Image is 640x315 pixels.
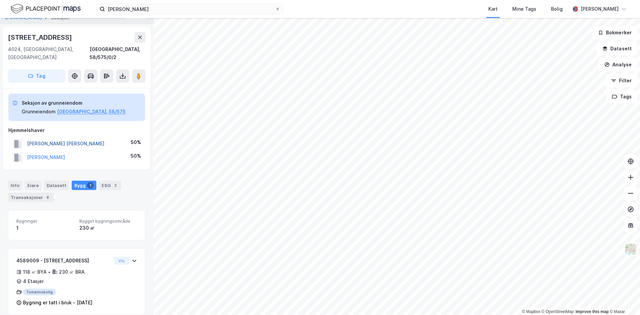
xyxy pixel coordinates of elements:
[8,193,54,202] div: Transaksjoner
[131,152,141,160] div: 50%
[16,218,74,224] span: Bygninger
[551,5,563,13] div: Bolig
[592,26,637,39] button: Bokmerker
[607,283,640,315] div: Kontrollprogram for chat
[44,181,69,190] div: Datasett
[59,268,85,276] div: 230 ㎡ BRA
[606,90,637,103] button: Tags
[22,99,126,107] div: Seksjon av grunneiendom
[16,224,74,232] div: 1
[8,45,90,61] div: 4024, [GEOGRAPHIC_DATA], [GEOGRAPHIC_DATA]
[11,3,81,15] img: logo.f888ab2527a4732fd821a326f86c7f29.svg
[131,138,141,146] div: 50%
[8,126,145,134] div: Hjemmelshaver
[22,108,56,116] div: Grunneiendom
[512,5,536,13] div: Mine Tags
[23,277,44,285] div: 4 Etasjer
[8,181,22,190] div: Info
[114,257,129,265] button: Vis
[48,269,51,275] div: •
[605,74,637,87] button: Filter
[79,218,137,224] span: Bygget bygningsområde
[607,283,640,315] iframe: Chat Widget
[16,257,111,265] div: 4589009 - [STREET_ADDRESS]
[57,108,126,116] button: [GEOGRAPHIC_DATA], 58/575
[8,32,73,43] div: [STREET_ADDRESS]
[576,309,609,314] a: Improve this map
[522,309,540,314] a: Mapbox
[599,58,637,71] button: Analyse
[112,182,119,189] div: 2
[542,309,574,314] a: OpenStreetMap
[72,181,96,190] div: Bygg
[87,182,94,189] div: 1
[23,299,92,307] div: Bygning er tatt i bruk - [DATE]
[624,243,637,256] img: Z
[105,4,275,14] input: Søk på adresse, matrikkel, gårdeiere, leietakere eller personer
[488,5,498,13] div: Kart
[25,181,41,190] div: Eiere
[79,224,137,232] div: 230 ㎡
[597,42,637,55] button: Datasett
[90,45,145,61] div: [GEOGRAPHIC_DATA], 58/575/0/2
[44,194,51,201] div: 8
[99,181,121,190] div: ESG
[8,69,65,83] button: Tag
[581,5,619,13] div: [PERSON_NAME]
[23,268,47,276] div: 118 ㎡ BYA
